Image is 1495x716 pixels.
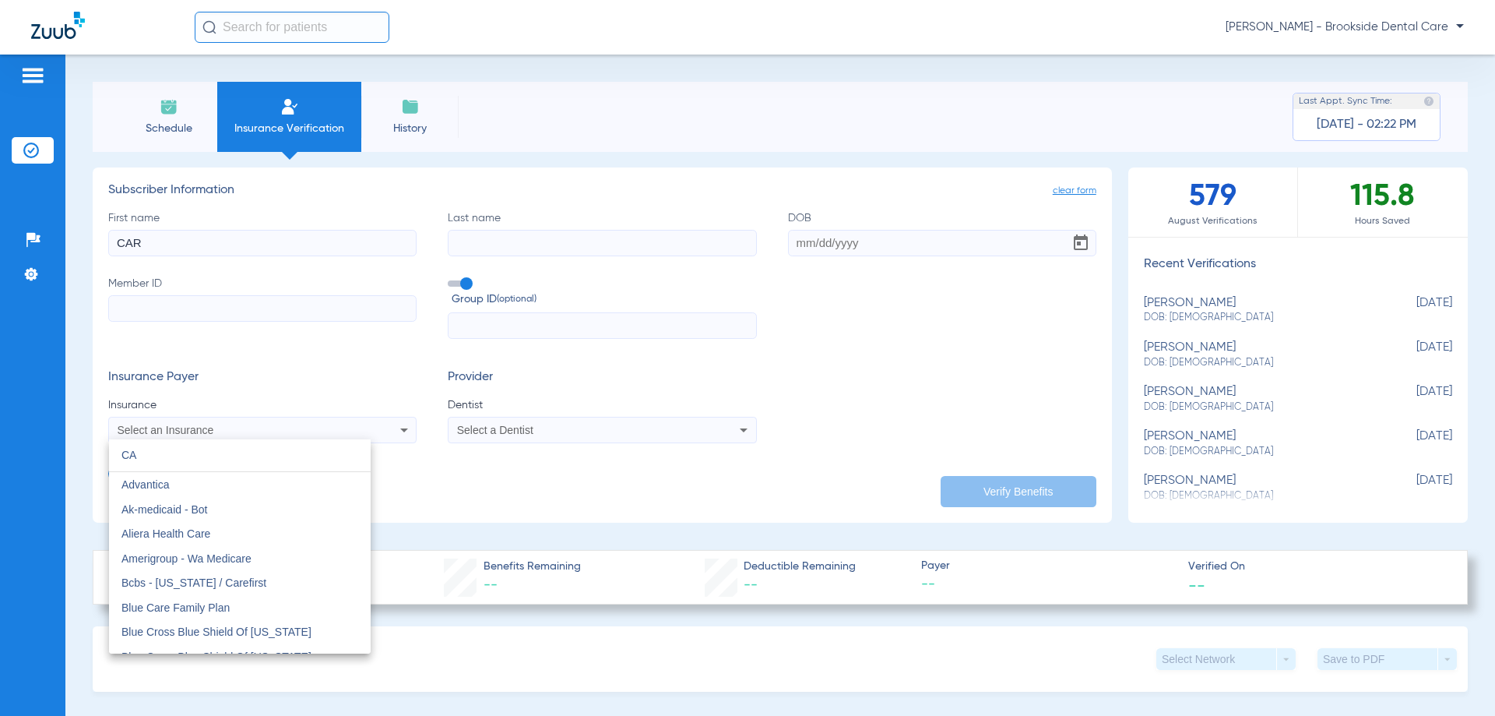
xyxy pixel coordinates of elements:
input: dropdown search [109,439,371,471]
span: Ak-medicaid - Bot [121,503,207,516]
span: Blue Cross Blue Shield Of [US_STATE] [121,626,311,638]
iframe: Chat Widget [1417,641,1495,716]
span: Bcbs - [US_STATE] / Carefirst [121,577,266,589]
span: Blue Cross Blue Shield Of [US_STATE] [121,651,311,663]
span: Advantica [121,478,169,491]
span: Blue Care Family Plan [121,601,230,614]
span: Aliera Health Care [121,527,210,540]
span: Amerigroup - Wa Medicare [121,552,252,565]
